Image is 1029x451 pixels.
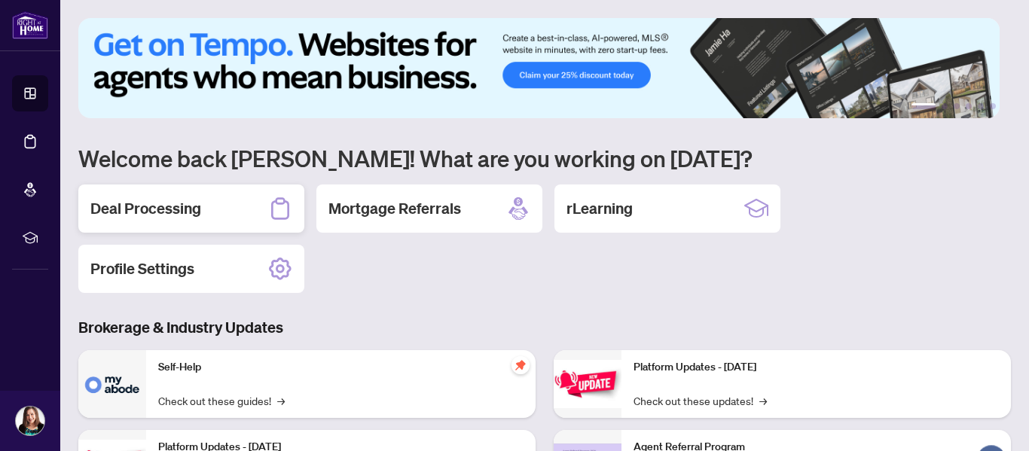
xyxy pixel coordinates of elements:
[911,103,936,109] button: 1
[966,103,972,109] button: 4
[942,103,948,109] button: 2
[158,359,524,376] p: Self-Help
[634,359,999,376] p: Platform Updates - [DATE]
[328,198,461,219] h2: Mortgage Referrals
[277,392,285,409] span: →
[90,198,201,219] h2: Deal Processing
[634,392,767,409] a: Check out these updates!→
[78,350,146,418] img: Self-Help
[554,360,621,407] img: Platform Updates - June 23, 2025
[511,356,530,374] span: pushpin
[566,198,633,219] h2: rLearning
[78,317,1011,338] h3: Brokerage & Industry Updates
[759,392,767,409] span: →
[16,407,44,435] img: Profile Icon
[990,103,996,109] button: 6
[78,18,1000,118] img: Slide 0
[78,144,1011,172] h1: Welcome back [PERSON_NAME]! What are you working on [DATE]?
[12,11,48,39] img: logo
[978,103,984,109] button: 5
[969,398,1014,443] button: Open asap
[954,103,960,109] button: 3
[158,392,285,409] a: Check out these guides!→
[90,258,194,279] h2: Profile Settings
